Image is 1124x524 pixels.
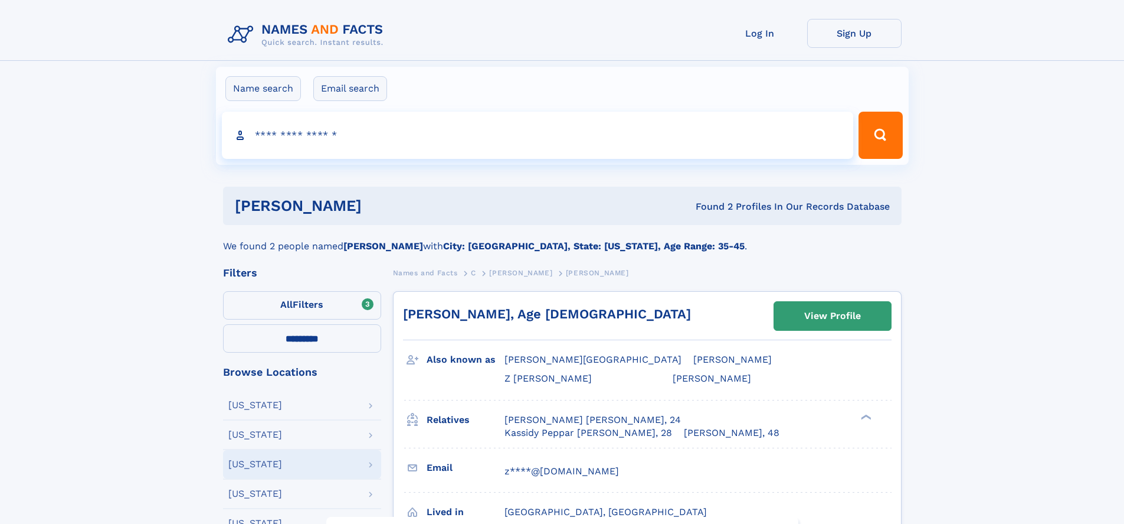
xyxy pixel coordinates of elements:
[343,240,423,252] b: [PERSON_NAME]
[223,225,902,253] div: We found 2 people named with .
[774,302,891,330] a: View Profile
[223,291,381,320] label: Filters
[228,460,282,469] div: [US_STATE]
[713,19,807,48] a: Log In
[804,302,861,330] div: View Profile
[504,373,592,384] span: Z [PERSON_NAME]
[228,430,282,440] div: [US_STATE]
[529,200,890,213] div: Found 2 Profiles In Our Records Database
[427,502,504,522] h3: Lived in
[313,76,387,101] label: Email search
[223,268,381,278] div: Filters
[225,76,301,101] label: Name search
[427,350,504,370] h3: Also known as
[504,506,707,518] span: [GEOGRAPHIC_DATA], [GEOGRAPHIC_DATA]
[807,19,902,48] a: Sign Up
[228,401,282,410] div: [US_STATE]
[858,112,902,159] button: Search Button
[427,410,504,430] h3: Relatives
[427,458,504,478] h3: Email
[403,307,691,321] a: [PERSON_NAME], Age [DEMOGRAPHIC_DATA]
[489,265,552,280] a: [PERSON_NAME]
[222,112,854,159] input: search input
[280,299,293,310] span: All
[489,269,552,277] span: [PERSON_NAME]
[858,413,872,421] div: ❯
[684,427,779,440] a: [PERSON_NAME], 48
[504,427,672,440] a: Kassidy Peppar [PERSON_NAME], 28
[693,354,772,365] span: [PERSON_NAME]
[504,354,681,365] span: [PERSON_NAME][GEOGRAPHIC_DATA]
[393,265,458,280] a: Names and Facts
[471,265,476,280] a: C
[235,198,529,213] h1: [PERSON_NAME]
[223,19,393,51] img: Logo Names and Facts
[566,269,629,277] span: [PERSON_NAME]
[673,373,751,384] span: [PERSON_NAME]
[228,489,282,499] div: [US_STATE]
[223,367,381,377] div: Browse Locations
[471,269,476,277] span: C
[443,240,745,252] b: City: [GEOGRAPHIC_DATA], State: [US_STATE], Age Range: 35-45
[504,414,681,427] a: [PERSON_NAME] [PERSON_NAME], 24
